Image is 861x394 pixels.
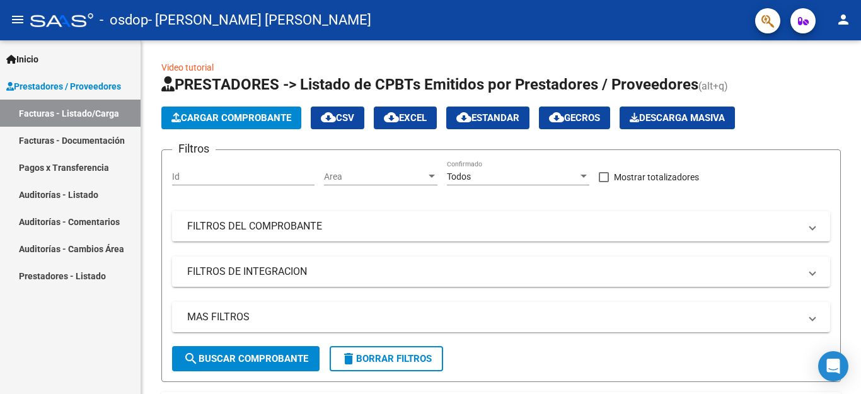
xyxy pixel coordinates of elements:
mat-expansion-panel-header: FILTROS DEL COMPROBANTE [172,211,830,241]
span: EXCEL [384,112,427,124]
span: Estandar [456,112,519,124]
button: CSV [311,107,364,129]
button: Descarga Masiva [620,107,735,129]
span: Inicio [6,52,38,66]
mat-panel-title: FILTROS DEL COMPROBANTE [187,219,800,233]
span: - osdop [100,6,148,34]
button: EXCEL [374,107,437,129]
app-download-masive: Descarga masiva de comprobantes (adjuntos) [620,107,735,129]
span: Cargar Comprobante [171,112,291,124]
mat-icon: cloud_download [549,110,564,125]
span: CSV [321,112,354,124]
mat-expansion-panel-header: FILTROS DE INTEGRACION [172,257,830,287]
mat-icon: cloud_download [384,110,399,125]
span: (alt+q) [698,80,728,92]
mat-icon: menu [10,12,25,27]
a: Video tutorial [161,62,214,72]
span: Buscar Comprobante [183,353,308,364]
span: PRESTADORES -> Listado de CPBTs Emitidos por Prestadores / Proveedores [161,76,698,93]
span: Prestadores / Proveedores [6,79,121,93]
mat-icon: cloud_download [456,110,471,125]
span: - [PERSON_NAME] [PERSON_NAME] [148,6,371,34]
span: Descarga Masiva [630,112,725,124]
span: Area [324,171,426,182]
mat-icon: cloud_download [321,110,336,125]
span: Mostrar totalizadores [614,170,699,185]
button: Cargar Comprobante [161,107,301,129]
span: Gecros [549,112,600,124]
button: Estandar [446,107,529,129]
button: Borrar Filtros [330,346,443,371]
mat-icon: person [836,12,851,27]
mat-panel-title: FILTROS DE INTEGRACION [187,265,800,279]
button: Gecros [539,107,610,129]
mat-expansion-panel-header: MAS FILTROS [172,302,830,332]
mat-icon: delete [341,351,356,366]
div: Open Intercom Messenger [818,351,848,381]
mat-panel-title: MAS FILTROS [187,310,800,324]
span: Borrar Filtros [341,353,432,364]
button: Buscar Comprobante [172,346,320,371]
mat-icon: search [183,351,199,366]
h3: Filtros [172,140,216,158]
span: Todos [447,171,471,182]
